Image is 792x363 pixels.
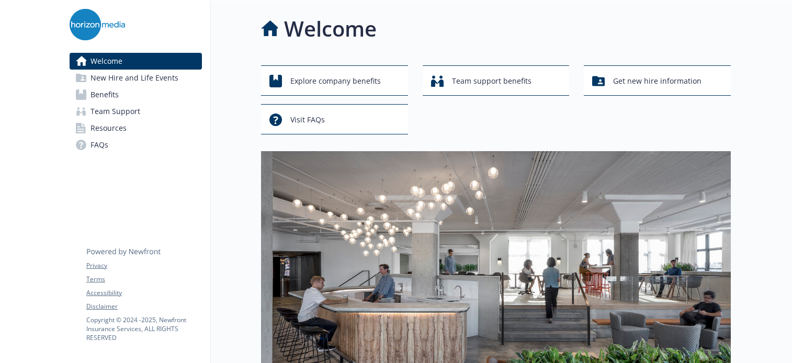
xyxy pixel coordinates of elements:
a: Welcome [70,53,202,70]
span: Benefits [90,86,119,103]
button: Team support benefits [423,65,570,96]
button: Get new hire information [584,65,731,96]
span: FAQs [90,137,108,153]
a: Resources [70,120,202,137]
a: Disclaimer [86,302,201,311]
a: Terms [86,275,201,284]
a: Accessibility [86,288,201,298]
span: Visit FAQs [290,110,325,130]
h1: Welcome [284,13,377,44]
a: FAQs [70,137,202,153]
span: New Hire and Life Events [90,70,178,86]
a: Privacy [86,261,201,270]
span: Team support benefits [452,71,531,91]
a: New Hire and Life Events [70,70,202,86]
span: Resources [90,120,127,137]
span: Explore company benefits [290,71,381,91]
button: Explore company benefits [261,65,408,96]
span: Get new hire information [613,71,702,91]
p: Copyright © 2024 - 2025 , Newfront Insurance Services, ALL RIGHTS RESERVED [86,315,201,342]
a: Benefits [70,86,202,103]
span: Welcome [90,53,122,70]
button: Visit FAQs [261,104,408,134]
a: Team Support [70,103,202,120]
span: Team Support [90,103,140,120]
